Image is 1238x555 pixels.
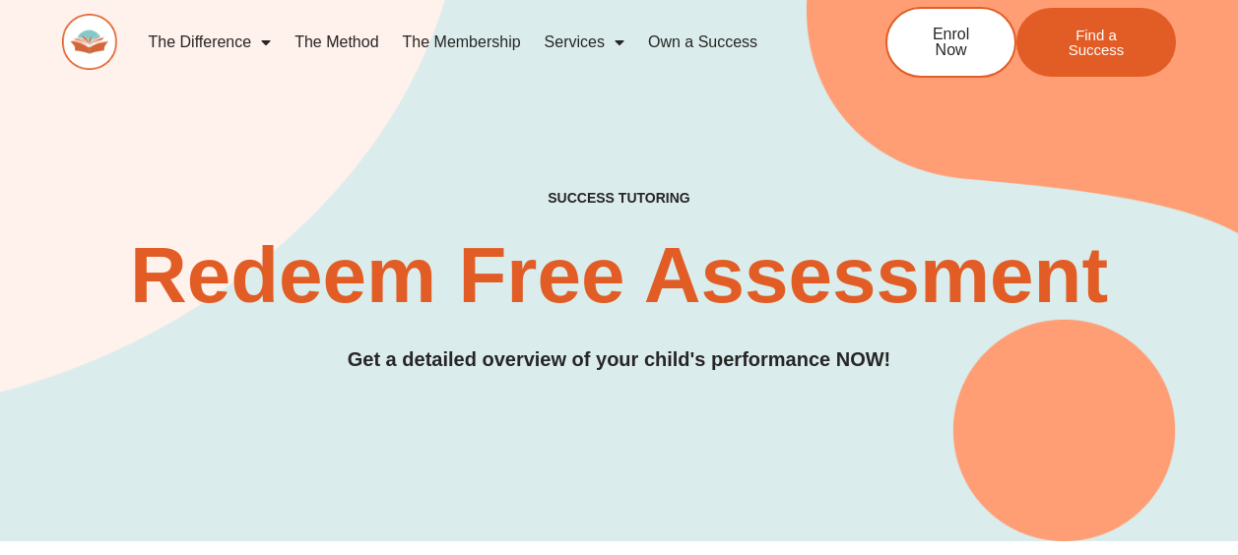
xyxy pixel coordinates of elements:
[391,20,533,65] a: The Membership
[917,27,985,58] span: Enrol Now
[1046,28,1146,57] span: Find a Success
[1016,8,1176,77] a: Find a Success
[885,7,1016,78] a: Enrol Now
[137,20,284,65] a: The Difference
[137,20,822,65] nav: Menu
[636,20,769,65] a: Own a Success
[1140,374,1238,555] iframe: Chat Widget
[533,20,636,65] a: Services
[62,344,1176,375] h3: Get a detailed overview of your child's performance NOW!
[62,236,1176,315] h2: Redeem Free Assessment
[454,190,784,207] h4: SUCCESS TUTORING​
[283,20,390,65] a: The Method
